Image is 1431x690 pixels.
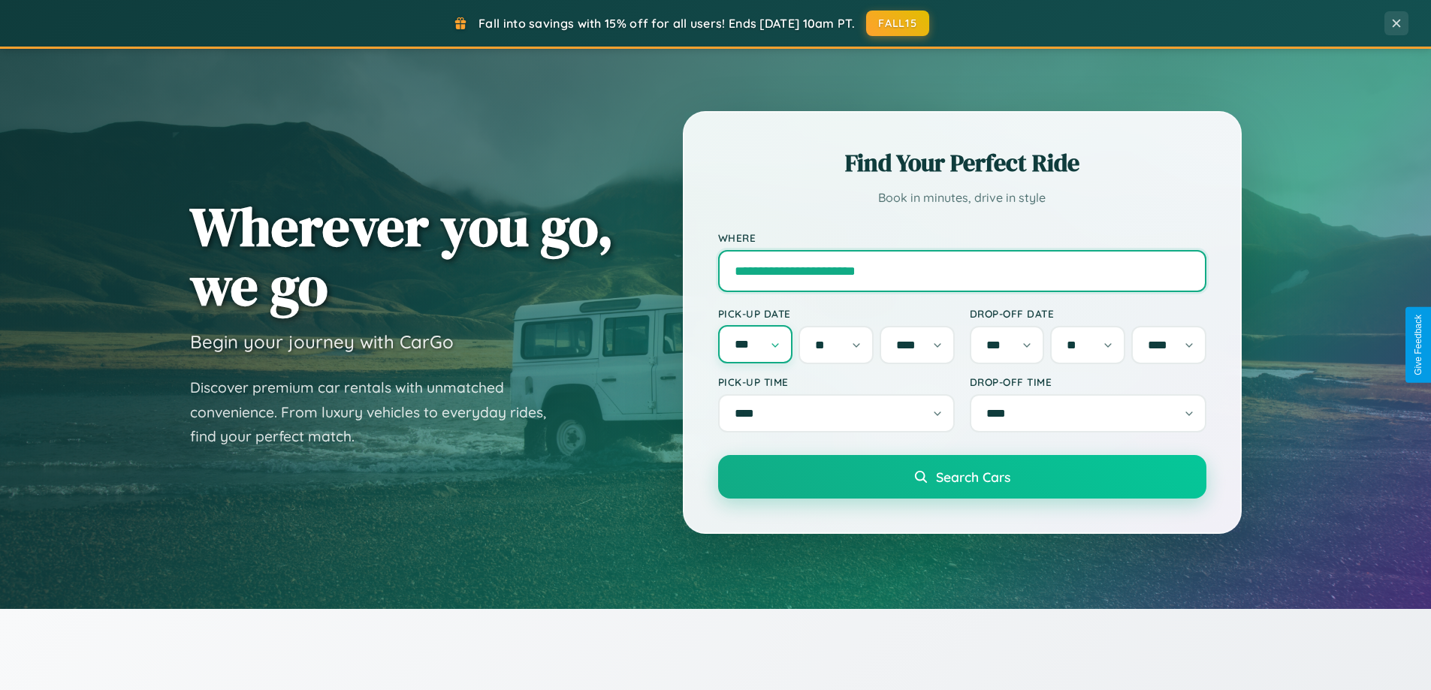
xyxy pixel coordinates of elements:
[479,16,855,31] span: Fall into savings with 15% off for all users! Ends [DATE] 10am PT.
[1413,315,1423,375] div: Give Feedback
[190,330,454,353] h3: Begin your journey with CarGo
[866,11,929,36] button: FALL15
[718,455,1206,499] button: Search Cars
[970,307,1206,320] label: Drop-off Date
[718,146,1206,179] h2: Find Your Perfect Ride
[936,469,1010,485] span: Search Cars
[190,375,566,449] p: Discover premium car rentals with unmatched convenience. From luxury vehicles to everyday rides, ...
[718,307,955,320] label: Pick-up Date
[718,375,955,388] label: Pick-up Time
[718,187,1206,209] p: Book in minutes, drive in style
[718,231,1206,244] label: Where
[970,375,1206,388] label: Drop-off Time
[190,197,614,315] h1: Wherever you go, we go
